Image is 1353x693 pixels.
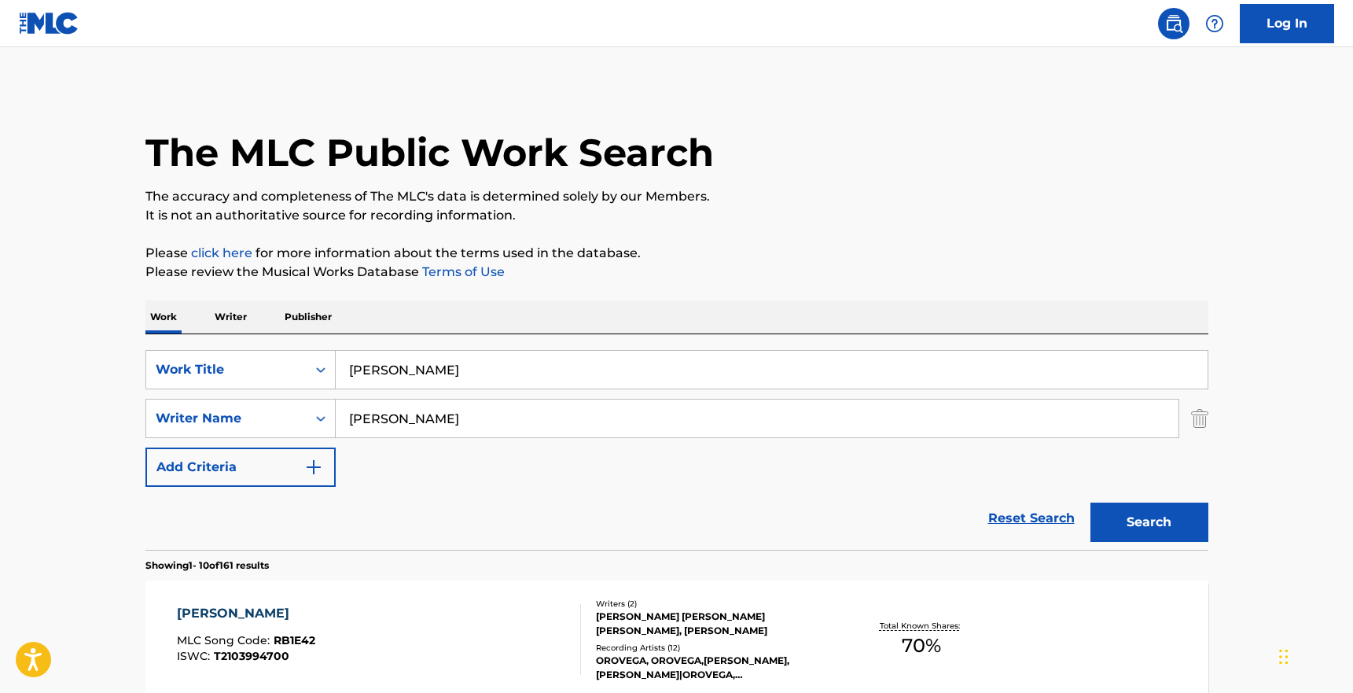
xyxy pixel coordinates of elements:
p: Please for more information about the terms used in the database. [145,244,1208,263]
div: OROVEGA, OROVEGA,[PERSON_NAME], [PERSON_NAME]|OROVEGA, [PERSON_NAME],OROVEGA, [PERSON_NAME], OROVEGA [596,654,833,682]
iframe: Chat Widget [1274,617,1353,693]
p: Work [145,300,182,334]
span: T2103994700 [214,649,289,663]
img: search [1164,14,1183,33]
div: [PERSON_NAME] [177,604,315,623]
a: Public Search [1158,8,1189,39]
p: Writer [210,300,252,334]
img: Delete Criterion [1191,399,1208,438]
span: ISWC : [177,649,214,663]
div: Work Title [156,360,297,379]
img: help [1205,14,1224,33]
form: Search Form [145,350,1208,550]
div: Help [1199,8,1230,39]
h1: The MLC Public Work Search [145,129,714,176]
div: Drag [1279,633,1289,680]
div: Writers ( 2 ) [596,598,833,610]
p: It is not an authoritative source for recording information. [145,206,1208,225]
a: Terms of Use [419,264,505,279]
p: Total Known Shares: [880,620,964,632]
img: MLC Logo [19,12,79,35]
span: MLC Song Code : [177,633,274,647]
p: Showing 1 - 10 of 161 results [145,558,269,573]
span: RB1E42 [274,633,315,647]
button: Add Criteria [145,448,336,487]
div: [PERSON_NAME] [PERSON_NAME] [PERSON_NAME], [PERSON_NAME] [596,610,833,638]
div: Writer Name [156,409,297,428]
a: Log In [1240,4,1334,43]
span: 70 % [902,632,941,660]
p: Please review the Musical Works Database [145,263,1208,282]
p: Publisher [280,300,336,334]
a: click here [191,245,252,260]
div: Recording Artists ( 12 ) [596,642,833,654]
button: Search [1090,503,1208,542]
p: The accuracy and completeness of The MLC's data is determined solely by our Members. [145,187,1208,206]
img: 9d2ae6d4665cec9f34b9.svg [304,458,323,477]
a: Reset Search [980,501,1083,536]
